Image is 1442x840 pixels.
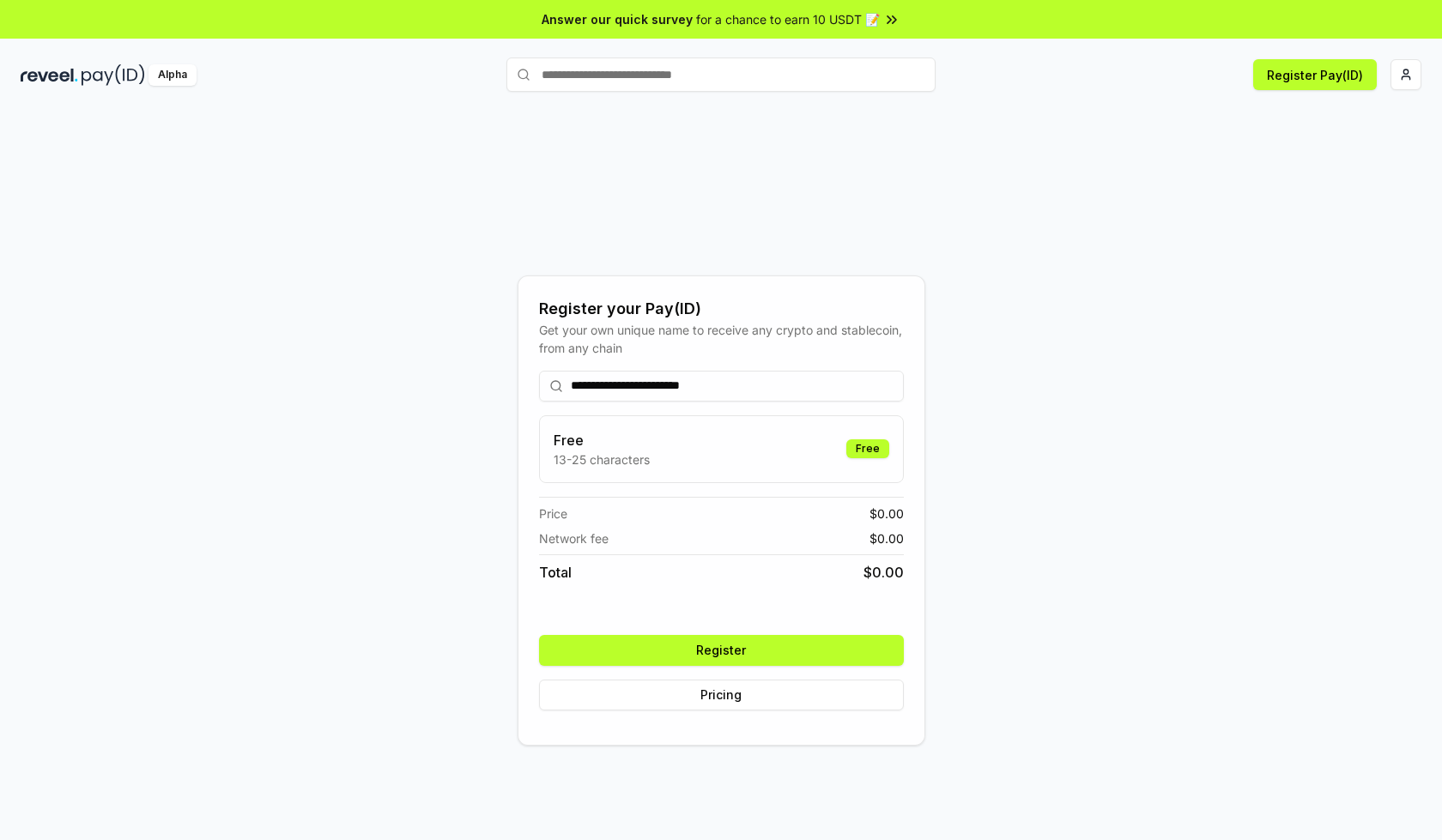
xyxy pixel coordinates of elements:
h3: Free [554,430,650,450]
button: Register [539,635,904,666]
div: Alpha [148,64,197,86]
span: Answer our quick survey [542,10,693,28]
img: reveel_dark [21,64,78,86]
span: $ 0.00 [863,562,904,583]
p: 13-25 characters [554,450,650,468]
button: Pricing [539,680,904,710]
img: pay_id [82,64,145,86]
div: Get your own unique name to receive any crypto and stablecoin, from any chain [539,321,904,357]
div: Register your Pay(ID) [539,297,904,321]
span: Total [539,562,572,583]
span: $ 0.00 [869,529,904,547]
span: for a chance to earn 10 USDT 📝 [696,10,880,28]
span: Network fee [539,529,609,547]
span: Price [539,505,567,523]
button: Register Pay(ID) [1253,59,1377,90]
div: Free [846,439,889,458]
span: $ 0.00 [869,505,904,523]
